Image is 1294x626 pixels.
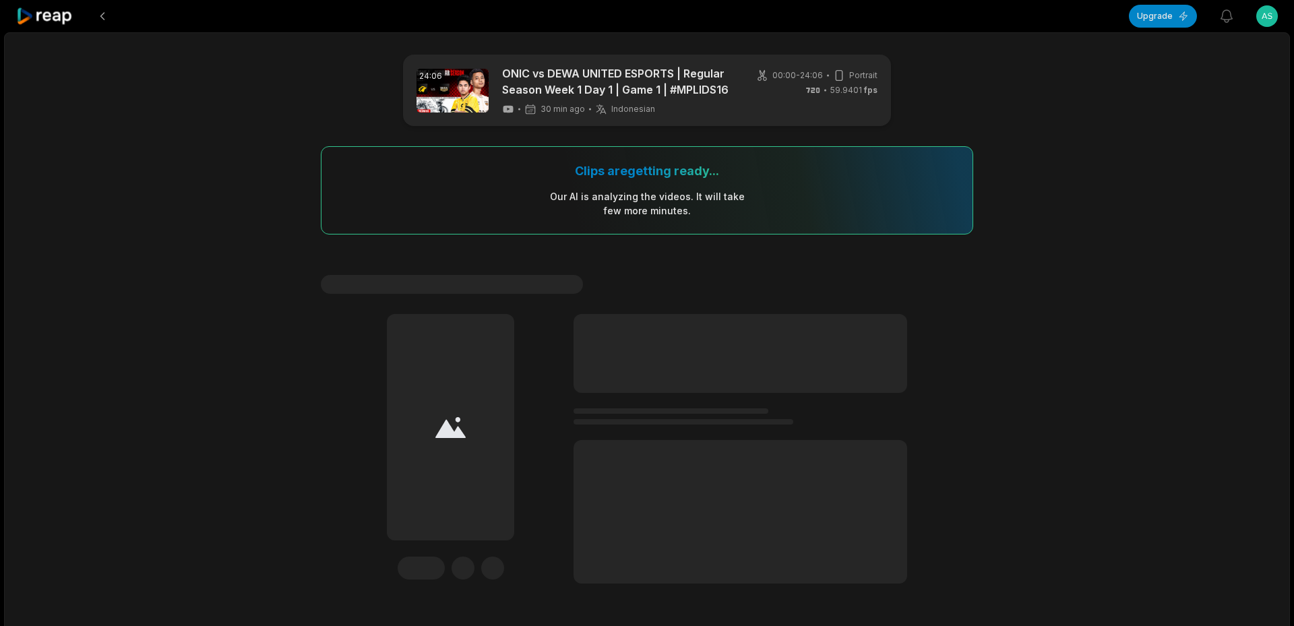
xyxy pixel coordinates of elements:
span: 59.9401 [830,84,877,96]
div: Our AI is analyzing the video s . It will take few more minutes. [549,189,745,218]
span: Indonesian [611,104,655,115]
span: 00:00 - 24:06 [772,69,823,82]
a: ONIC vs DEWA UNITED ESPORTS | Regular Season Week 1 Day 1 | Game 1 | #MPLIDS16 [502,65,735,98]
span: Portrait [849,69,877,82]
span: 30 min ago [541,104,585,115]
div: Edit [398,557,445,580]
div: Clips are getting ready... [575,163,719,179]
span: #1 Lorem ipsum dolor sit amet consecteturs [321,275,583,294]
span: fps [864,85,877,95]
button: Upgrade [1129,5,1197,28]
